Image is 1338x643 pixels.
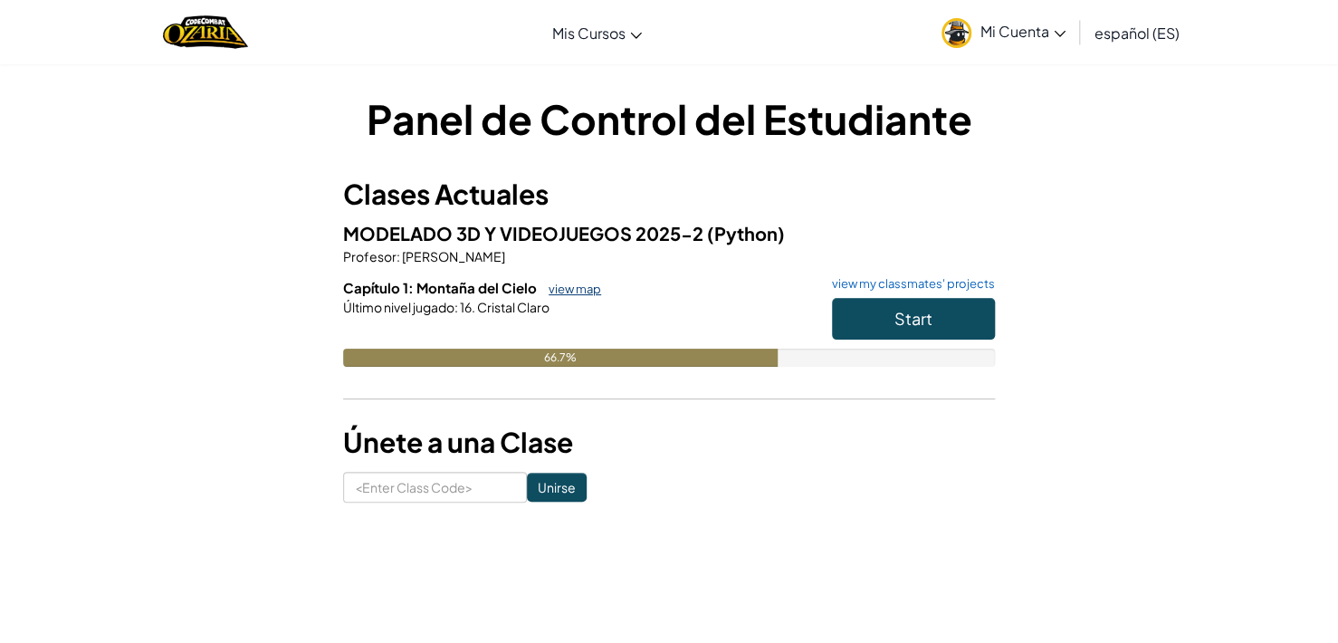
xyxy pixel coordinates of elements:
[343,174,995,215] h3: Clases Actuales
[343,91,995,147] h1: Panel de Control del Estudiante
[343,299,454,315] span: Último nivel jugado
[707,222,785,245] span: (Python)
[343,349,778,367] div: 66.7%
[475,299,550,315] span: Cristal Claro
[1085,8,1189,57] a: español (ES)
[894,308,932,329] span: Start
[527,473,587,502] input: Unirse
[932,4,1075,61] a: Mi Cuenta
[823,278,995,290] a: view my classmates' projects
[343,279,540,296] span: Capítulo 1: Montaña del Cielo
[343,222,707,245] span: MODELADO 3D Y VIDEOJUEGOS 2025-2
[343,472,527,503] input: <Enter Class Code>
[400,248,505,264] span: [PERSON_NAME]
[163,14,247,51] img: Home
[832,298,995,340] button: Start
[163,14,247,51] a: Ozaria by CodeCombat logo
[543,8,651,57] a: Mis Cursos
[454,299,458,315] span: :
[941,18,971,48] img: avatar
[343,422,995,463] h3: Únete a una Clase
[552,24,626,43] span: Mis Cursos
[1094,24,1180,43] span: español (ES)
[397,248,400,264] span: :
[458,299,475,315] span: 16.
[343,248,397,264] span: Profesor
[540,282,601,296] a: view map
[980,22,1066,41] span: Mi Cuenta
